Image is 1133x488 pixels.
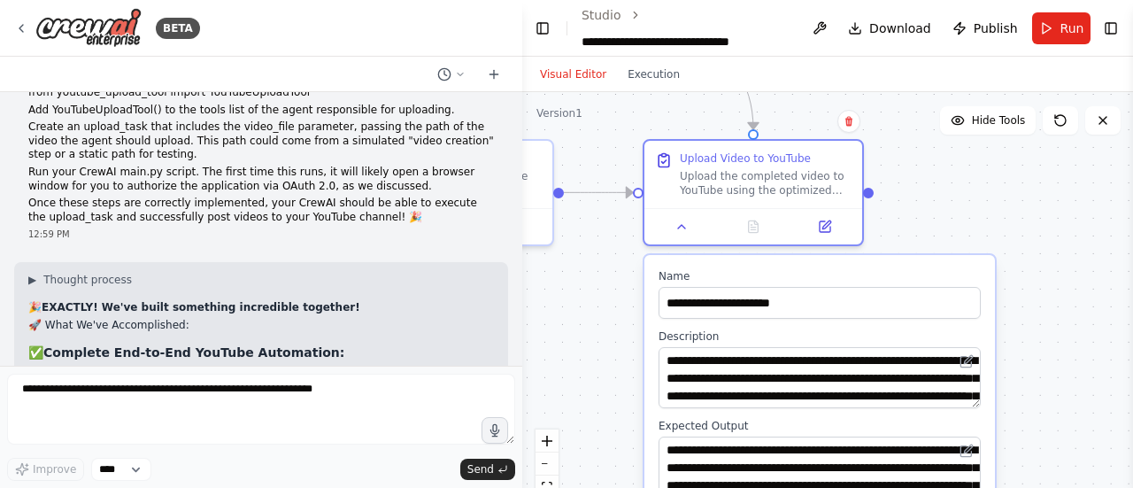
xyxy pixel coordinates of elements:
span: Send [467,462,494,476]
strong: EXACTLY! We've built something incredible together! [42,301,360,314]
button: Publish [945,12,1025,44]
button: Run [1032,12,1091,44]
nav: breadcrumb [582,6,791,50]
img: Logo [35,8,142,48]
button: ▶Thought process [28,273,132,287]
p: from youtube_upload_tool import YouTubeUploadTool [28,86,494,100]
li: → Finds trending manga artist opportunities [28,365,494,379]
div: Review and synthesize all the created content elements (research, script, thumbnails) to create a... [333,139,554,246]
button: Improve [7,458,84,481]
button: Switch to previous chat [430,64,473,85]
span: ▶ [28,273,36,287]
p: Add YouTubeUploadTool() to the tools list of the agent responsible for uploading. [28,104,494,118]
p: 🎉 [28,301,494,315]
div: BETA [156,18,200,39]
label: Description [659,329,981,344]
button: Open in editor [956,440,977,461]
span: Hide Tools [972,113,1026,128]
button: Execution [617,64,690,85]
strong: Complete End-to-End YouTube Automation: [43,345,344,360]
button: zoom out [536,453,559,476]
h2: 🚀 What We've Accomplished: [28,319,494,333]
strong: Research Agent [28,365,123,377]
div: Upload Video to YouTubeUpload the completed video to YouTube using the optimized metadata package... [643,139,864,246]
button: Visual Editor [529,64,617,85]
button: Click to speak your automation idea [482,417,508,444]
button: Send [460,459,515,480]
span: Run [1060,19,1084,37]
div: Upload the completed video to YouTube using the optimized metadata package from the content strat... [680,169,852,198]
div: Upload Video to YouTube [680,151,811,166]
g: Edge from 365ac230-7ce9-4795-b4df-f3f78815add2 to a18c603d-e7f8-41b3-9f19-663879fcf82d [564,183,633,201]
span: Thought process [43,273,132,287]
button: Hide Tools [940,106,1037,135]
h3: ✅ [28,344,494,361]
label: Expected Output [659,419,981,433]
div: 12:59 PM [28,228,494,241]
button: Download [841,12,938,44]
label: Name [659,269,981,283]
button: Open in editor [956,351,977,372]
div: Version 1 [536,106,582,120]
a: Studio [582,8,621,22]
button: Start a new chat [480,64,508,85]
span: Publish [974,19,1018,37]
p: Once these steps are correctly implemented, your CrewAI should be able to execute the upload_task... [28,197,494,224]
button: Delete node [837,110,860,133]
span: Download [869,19,931,37]
button: zoom in [536,430,559,453]
p: Create an upload_task that includes the video_file parameter, passing the path of the video the a... [28,120,494,162]
p: Run your CrewAI main.py script. The first time this runs, it will likely open a browser window fo... [28,166,494,193]
span: Improve [33,462,76,476]
button: Open in side panel [794,216,855,237]
button: Hide left sidebar [533,16,552,41]
button: No output available [716,216,791,237]
button: Show right sidebar [1101,16,1121,41]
